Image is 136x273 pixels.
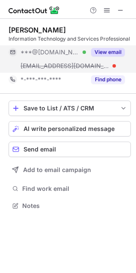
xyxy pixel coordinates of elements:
span: Find work email [22,185,127,193]
button: Reveal Button [91,48,125,56]
span: Send email [24,146,56,153]
span: Notes [22,202,127,210]
div: Information Technology and Services Professional [9,35,131,43]
span: Add to email campaign [23,166,91,173]
button: Reveal Button [91,75,125,84]
button: Find work email [9,183,131,195]
button: Notes [9,200,131,212]
img: ContactOut v5.3.10 [9,5,60,15]
div: Save to List / ATS / CRM [24,105,116,112]
span: [EMAIL_ADDRESS][DOMAIN_NAME] [21,62,109,70]
button: Send email [9,142,131,157]
span: ***@[DOMAIN_NAME] [21,48,80,56]
span: AI write personalized message [24,125,115,132]
div: [PERSON_NAME] [9,26,66,34]
button: save-profile-one-click [9,101,131,116]
button: Add to email campaign [9,162,131,178]
button: AI write personalized message [9,121,131,136]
